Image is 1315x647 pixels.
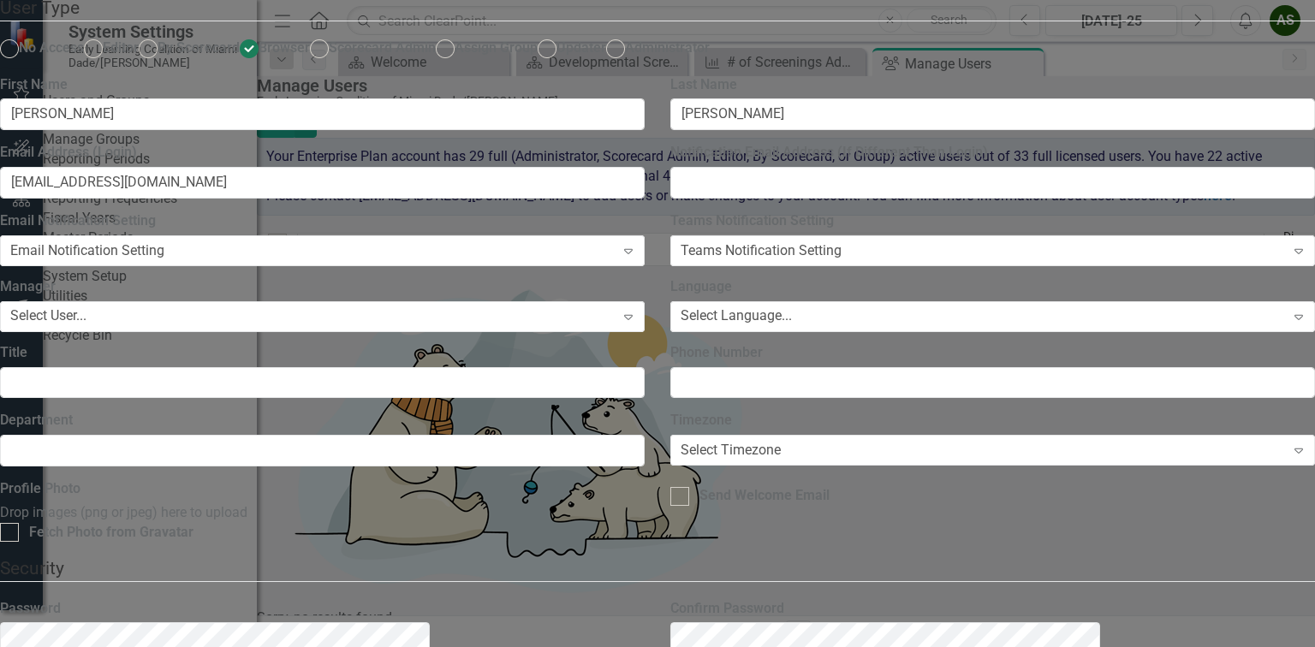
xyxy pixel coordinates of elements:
[670,211,1315,231] label: Teams Notification Setting
[670,411,1315,430] label: Timezone
[670,343,1315,363] label: Phone Number
[670,75,1315,95] label: Last Name
[670,277,1315,297] label: Language
[329,39,436,56] span: Scorecard Admin
[699,486,830,506] div: Send Welcome Email
[670,143,1315,163] label: Notification Email Address (If Different Than Login)
[10,306,86,326] div: Select User...
[556,39,606,56] span: Updater
[10,241,164,261] div: Email Notification Setting
[455,39,538,56] span: Assign Group
[670,599,784,619] label: Confirm Password
[625,39,710,56] span: Administrator
[29,523,193,543] div: Fetch Photo from Gravatar
[19,39,84,56] span: No Access
[259,39,310,56] span: Browser
[103,39,139,56] span: Editor
[681,441,781,460] div: Select Timezone
[681,306,792,326] div: Select Language...
[158,39,240,56] span: By Scorecard
[681,241,842,261] div: Teams Notification Setting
